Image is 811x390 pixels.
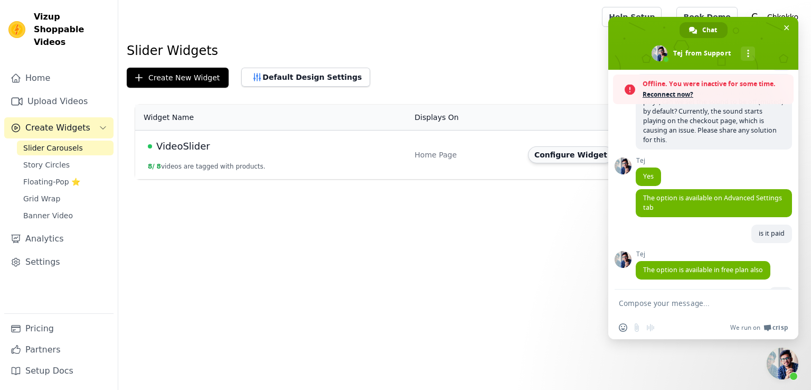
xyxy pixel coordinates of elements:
a: Pricing [4,318,114,339]
button: Default Design Settings [241,68,370,87]
a: Slider Carousels [17,141,114,155]
span: 8 / [148,163,155,170]
span: 8 [157,163,161,170]
div: Home Page [414,150,515,160]
span: Grid Wrap [23,193,60,204]
button: 8/ 8videos are tagged with products. [148,162,266,171]
span: Offline. You were inactive for some time. [643,79,788,89]
a: We run onCrisp [730,323,788,332]
span: is it paid [759,229,785,238]
a: Help Setup [602,7,662,27]
button: Configure Widget [528,146,614,163]
a: Grid Wrap [17,191,114,206]
button: Create New Widget [127,68,229,88]
span: Story Circles [23,160,70,170]
span: Yes [643,172,654,181]
img: Vizup [8,21,25,38]
div: Chat [680,22,728,38]
span: Tej [636,250,770,258]
span: The option is available on Advanced Settings tab [643,193,782,212]
text: C [751,12,758,22]
span: Vizup Shoppable Videos [34,11,109,49]
span: I have tried this plugin for my website, but there is one issue with it. When the video plays, ca... [643,78,784,144]
a: Banner Video [17,208,114,223]
a: Floating-Pop ⭐ [17,174,114,189]
span: Tej [636,157,661,164]
span: Close chat [781,22,792,33]
span: Banner Video [23,210,73,221]
button: C Chkokko [746,7,803,26]
th: Widget Name [135,105,408,131]
span: Live Published [148,144,152,148]
span: Slider Carousels [23,143,83,153]
a: Story Circles [17,157,114,172]
span: Crisp [772,323,788,332]
a: Setup Docs [4,360,114,382]
th: Displays On [408,105,522,131]
a: Settings [4,252,114,273]
a: Partners [4,339,114,360]
span: We run on [730,323,760,332]
span: Reconnect now? [643,89,788,100]
a: Home [4,68,114,89]
span: VideoSlider [156,139,210,154]
p: Chkokko [763,7,803,26]
span: The option is available in free plan also [643,265,763,274]
span: Create Widgets [25,122,90,134]
span: Floating-Pop ⭐ [23,177,80,187]
span: Insert an emoji [619,323,627,332]
div: Close chat [767,348,798,379]
a: Analytics [4,228,114,249]
div: More channels [741,47,755,61]
button: Create Widgets [4,117,114,138]
span: Chat [702,22,717,38]
a: Upload Videos [4,91,114,112]
a: Book Demo [676,7,737,27]
textarea: Compose your message... [619,299,765,308]
h1: Slider Widgets [127,42,803,59]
